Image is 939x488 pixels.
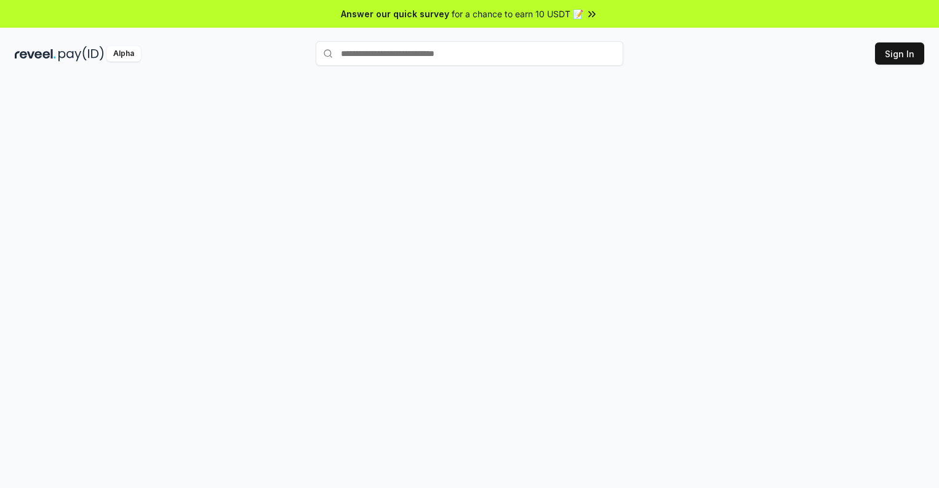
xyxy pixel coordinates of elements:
[341,7,449,20] span: Answer our quick survey
[875,42,924,65] button: Sign In
[452,7,583,20] span: for a chance to earn 10 USDT 📝
[58,46,104,62] img: pay_id
[15,46,56,62] img: reveel_dark
[106,46,141,62] div: Alpha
